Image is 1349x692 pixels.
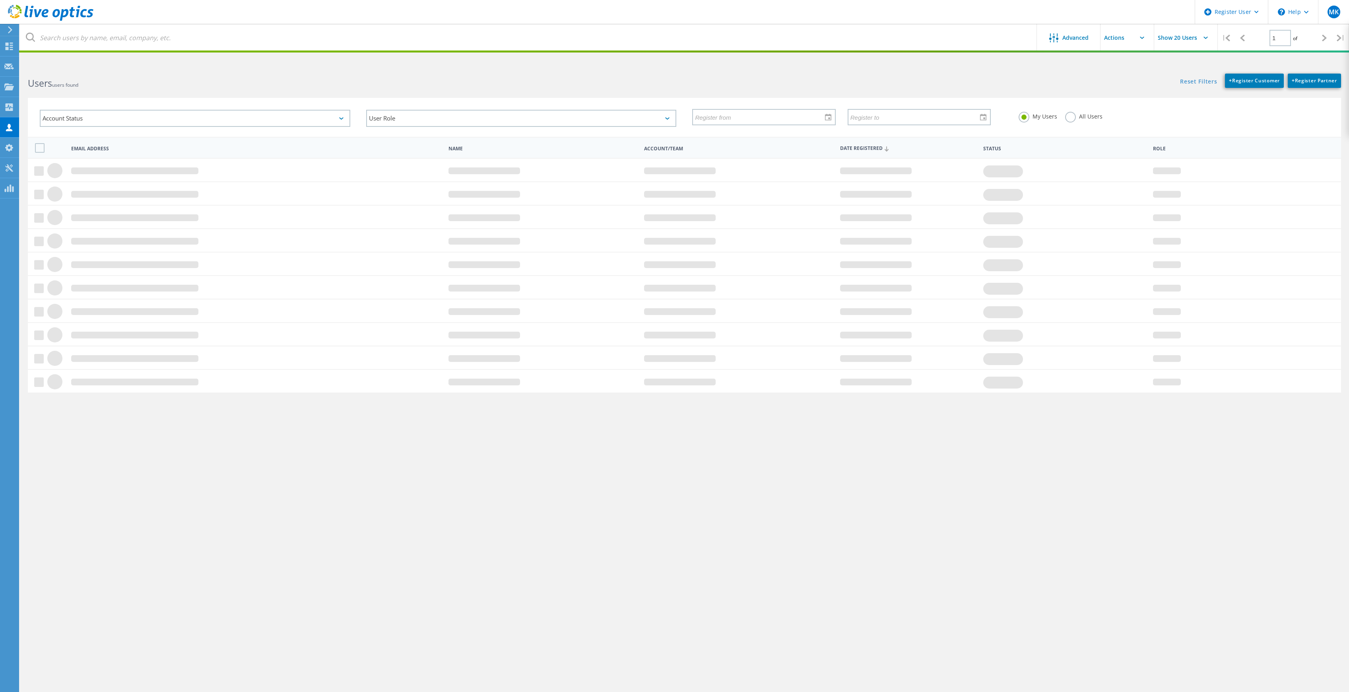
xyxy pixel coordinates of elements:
span: Register Customer [1229,77,1280,84]
input: Search users by name, email, company, etc. [20,24,1037,52]
span: users found [52,82,78,88]
div: | [1218,24,1234,52]
input: Register to [848,109,984,124]
span: Status [983,146,1146,151]
svg: \n [1278,8,1285,16]
b: Users [28,77,52,89]
a: +Register Partner [1288,74,1341,88]
span: Register Partner [1292,77,1337,84]
a: Reset Filters [1180,79,1217,86]
span: Date Registered [840,146,976,151]
span: Name [448,146,637,151]
span: Account/Team [644,146,833,151]
div: | [1333,24,1349,52]
b: + [1292,77,1295,84]
b: + [1229,77,1232,84]
a: Live Optics Dashboard [8,17,93,22]
div: Account Status [40,110,350,127]
span: MK [1329,9,1339,15]
span: Advanced [1062,35,1089,41]
a: +Register Customer [1225,74,1284,88]
span: Role [1153,146,1329,151]
label: All Users [1065,112,1102,119]
div: User Role [366,110,677,127]
input: Register from [693,109,829,124]
span: of [1293,35,1297,42]
span: Email Address [71,146,442,151]
label: My Users [1019,112,1057,119]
